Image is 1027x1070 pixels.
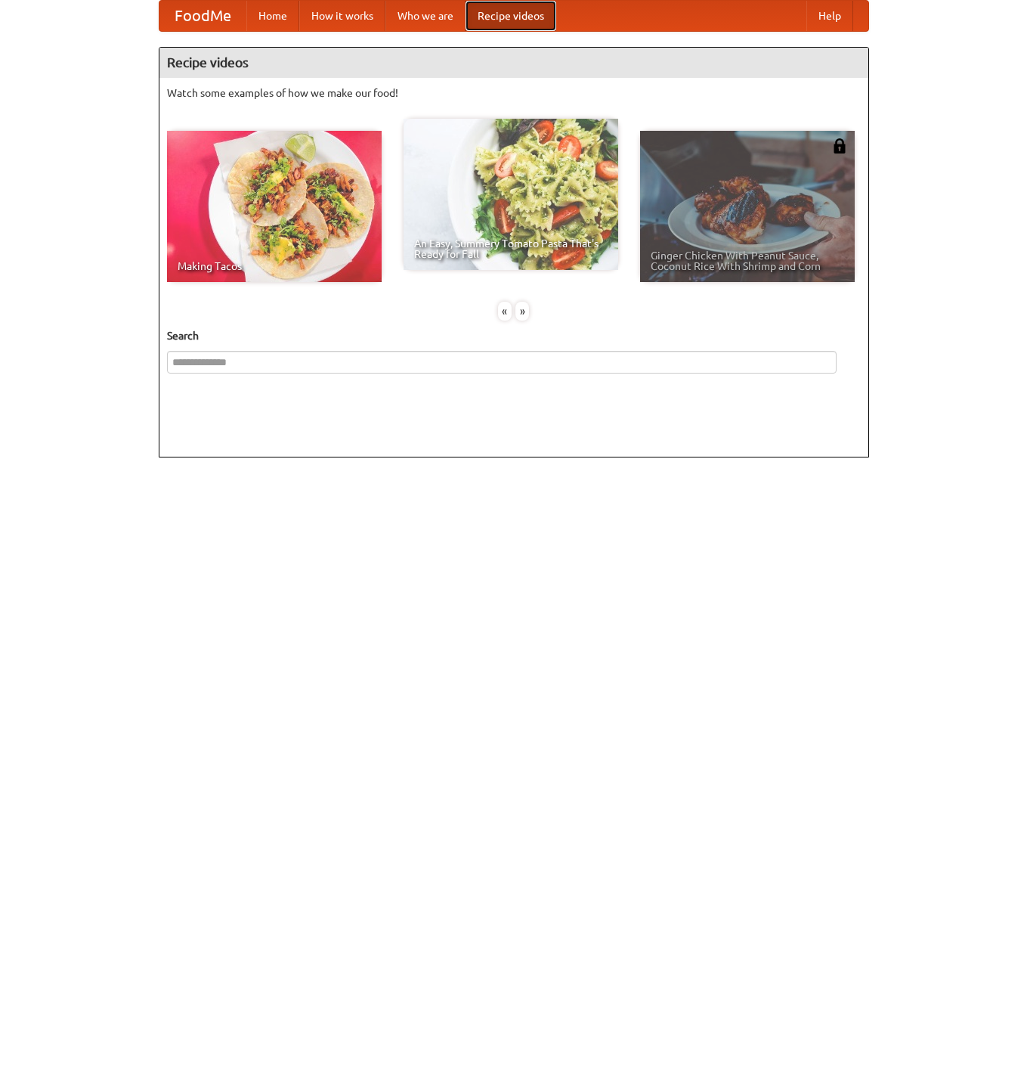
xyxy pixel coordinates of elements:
a: Help [806,1,853,31]
img: 483408.png [832,138,847,154]
a: How it works [299,1,385,31]
a: Recipe videos [466,1,556,31]
p: Watch some examples of how we make our food! [167,85,861,101]
h4: Recipe videos [159,48,868,78]
a: Who we are [385,1,466,31]
a: An Easy, Summery Tomato Pasta That's Ready for Fall [404,119,618,270]
a: Home [246,1,299,31]
a: FoodMe [159,1,246,31]
a: Making Tacos [167,131,382,282]
div: » [515,302,529,321]
span: An Easy, Summery Tomato Pasta That's Ready for Fall [414,238,608,259]
span: Making Tacos [178,261,371,271]
h5: Search [167,328,861,343]
div: « [498,302,512,321]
